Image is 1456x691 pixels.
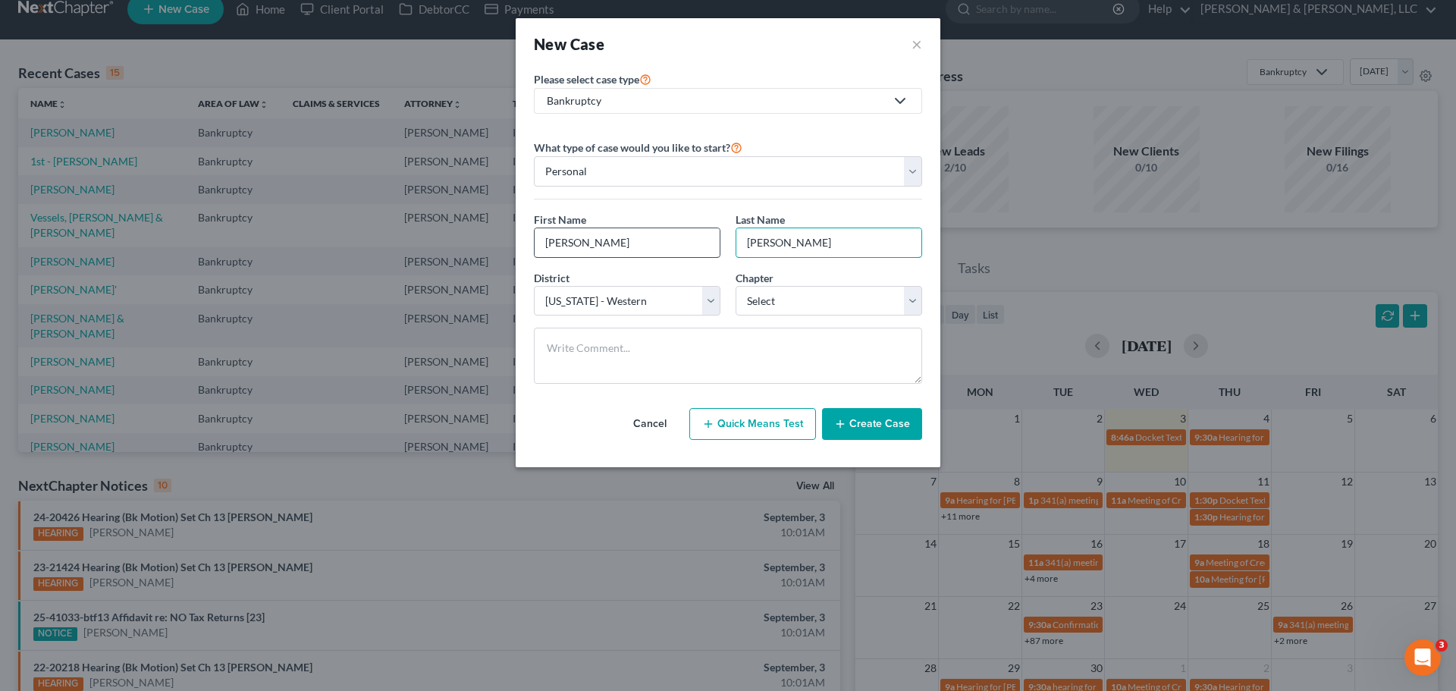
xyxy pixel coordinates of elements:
[534,272,570,284] span: District
[534,213,586,226] span: First Name
[534,73,639,86] span: Please select case type
[1436,639,1448,652] span: 3
[912,33,922,55] button: ×
[736,228,921,257] input: Enter Last Name
[534,35,604,53] strong: New Case
[736,272,773,284] span: Chapter
[547,93,885,108] div: Bankruptcy
[822,408,922,440] button: Create Case
[736,213,785,226] span: Last Name
[535,228,720,257] input: Enter First Name
[689,408,816,440] button: Quick Means Test
[1404,639,1441,676] iframe: Intercom live chat
[617,409,683,439] button: Cancel
[534,138,742,156] label: What type of case would you like to start?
